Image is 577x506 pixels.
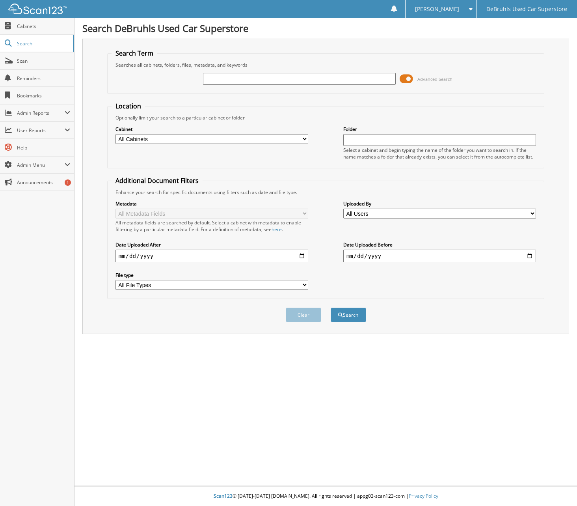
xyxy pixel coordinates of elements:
span: Admin Reports [17,110,65,116]
span: [PERSON_NAME] [415,7,459,11]
h1: Search DeBruhls Used Car Superstore [82,22,569,35]
span: Scan123 [214,493,233,499]
span: Announcements [17,179,70,186]
input: start [115,250,308,262]
label: Cabinet [115,126,308,133]
label: Uploaded By [343,200,536,207]
span: Admin Menu [17,162,65,168]
a: here [272,226,282,233]
span: Bookmarks [17,92,70,99]
div: Searches all cabinets, folders, files, metadata, and keywords [112,62,540,68]
button: Clear [286,308,321,322]
label: Date Uploaded After [115,241,308,248]
div: Optionally limit your search to a particular cabinet or folder [112,114,540,121]
span: Scan [17,58,70,64]
label: Date Uploaded Before [343,241,536,248]
span: DeBruhls Used Car Superstore [486,7,567,11]
div: Select a cabinet and begin typing the name of the folder you want to search in. If the name match... [343,147,536,160]
span: Cabinets [17,23,70,30]
img: scan123-logo-white.svg [8,4,67,14]
div: All metadata fields are searched by default. Select a cabinet with metadata to enable filtering b... [115,219,308,233]
span: Advanced Search [417,76,452,82]
div: 1 [65,179,71,186]
div: Enhance your search for specific documents using filters such as date and file type. [112,189,540,196]
label: Metadata [115,200,308,207]
legend: Additional Document Filters [112,176,203,185]
button: Search [331,308,366,322]
span: Help [17,144,70,151]
legend: Search Term [112,49,157,58]
a: Privacy Policy [409,493,438,499]
span: Search [17,40,69,47]
span: User Reports [17,127,65,134]
label: File type [115,272,308,278]
label: Folder [343,126,536,133]
input: end [343,250,536,262]
span: Reminders [17,75,70,82]
div: © [DATE]-[DATE] [DOMAIN_NAME]. All rights reserved | appg03-scan123-com | [74,487,577,506]
legend: Location [112,102,145,110]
